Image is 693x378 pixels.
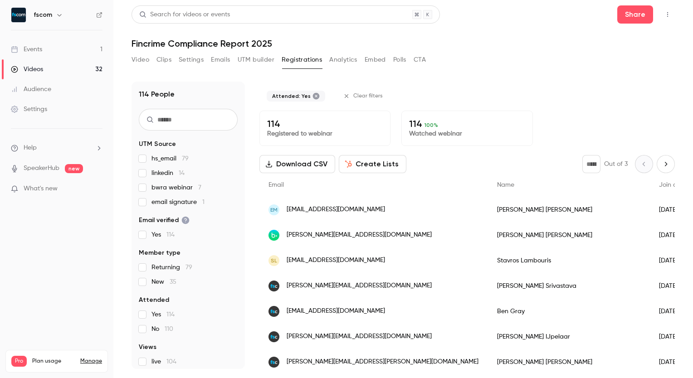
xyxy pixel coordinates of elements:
[270,206,278,214] span: EM
[272,92,311,100] span: Attended: Yes
[202,199,205,205] span: 1
[287,332,432,342] span: [PERSON_NAME][EMAIL_ADDRESS][DOMAIN_NAME]
[268,230,279,241] img: blackbaud.co.uk
[488,349,650,375] div: [PERSON_NAME] [PERSON_NAME]
[179,170,185,176] span: 14
[11,143,102,153] li: help-dropdown-opener
[166,311,175,318] span: 114
[151,154,189,163] span: hs_email
[156,53,171,67] button: Clips
[211,53,230,67] button: Emails
[92,185,102,193] iframe: Noticeable Trigger
[24,164,59,173] a: SpeakerHub
[329,53,357,67] button: Analytics
[151,263,192,272] span: Returning
[267,129,383,138] p: Registered to webinar
[268,357,279,368] img: fscom.co
[11,8,26,22] img: fscom
[312,92,320,100] button: Remove "Did attend" from selected filters
[11,356,27,367] span: Pro
[139,343,156,352] span: Views
[393,53,406,67] button: Polls
[287,231,432,240] span: [PERSON_NAME][EMAIL_ADDRESS][DOMAIN_NAME]
[32,358,75,365] span: Plan usage
[139,296,169,305] span: Attended
[151,198,205,207] span: email signature
[139,10,230,19] div: Search for videos or events
[165,326,173,332] span: 110
[268,331,279,342] img: fscom.co
[287,307,385,316] span: [EMAIL_ADDRESS][DOMAIN_NAME]
[151,277,176,286] span: New
[11,85,51,94] div: Audience
[24,184,58,194] span: What's new
[11,65,43,74] div: Videos
[660,7,675,22] button: Top Bar Actions
[238,53,274,67] button: UTM builder
[659,182,687,188] span: Join date
[151,169,185,178] span: linkedin
[353,92,383,100] span: Clear filters
[339,155,406,173] button: Create Lists
[488,223,650,248] div: [PERSON_NAME] [PERSON_NAME]
[268,182,284,188] span: Email
[497,182,514,188] span: Name
[139,248,181,257] span: Member type
[139,140,176,149] span: UTM Source
[182,155,189,162] span: 79
[24,143,37,153] span: Help
[166,232,175,238] span: 114
[271,257,277,265] span: SL
[287,281,432,291] span: [PERSON_NAME][EMAIL_ADDRESS][DOMAIN_NAME]
[488,324,650,349] div: [PERSON_NAME] IJpelaar
[267,118,383,129] p: 114
[132,38,675,49] h1: Fincrime Compliance Report 2025
[425,122,438,128] span: 100 %
[604,160,628,169] p: Out of 3
[139,216,190,225] span: Email verified
[268,306,279,317] img: fscom.co
[151,325,173,334] span: No
[488,248,650,273] div: Stavros Lambouris
[409,118,525,129] p: 114
[617,5,653,24] button: Share
[657,155,675,173] button: Next page
[414,53,426,67] button: CTA
[409,129,525,138] p: Watched webinar
[151,357,176,366] span: live
[151,310,175,319] span: Yes
[365,53,386,67] button: Embed
[139,89,175,100] h1: 114 People
[34,10,52,19] h6: fscom
[151,183,201,192] span: bwra webinar
[340,89,388,103] button: Clear filters
[11,105,47,114] div: Settings
[287,256,385,266] span: [EMAIL_ADDRESS][DOMAIN_NAME]
[179,53,204,67] button: Settings
[11,45,42,54] div: Events
[282,53,322,67] button: Registrations
[287,358,478,367] span: [PERSON_NAME][EMAIL_ADDRESS][PERSON_NAME][DOMAIN_NAME]
[170,279,176,285] span: 35
[151,230,175,239] span: Yes
[198,184,201,191] span: 7
[166,359,176,365] span: 104
[132,53,149,67] button: Video
[80,358,102,365] a: Manage
[287,205,385,215] span: [EMAIL_ADDRESS][DOMAIN_NAME]
[259,155,335,173] button: Download CSV
[488,299,650,324] div: Ben Gray
[488,197,650,223] div: [PERSON_NAME] [PERSON_NAME]
[185,264,192,271] span: 79
[488,273,650,299] div: [PERSON_NAME] Srivastava
[65,164,83,173] span: new
[268,281,279,291] img: fscom.co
